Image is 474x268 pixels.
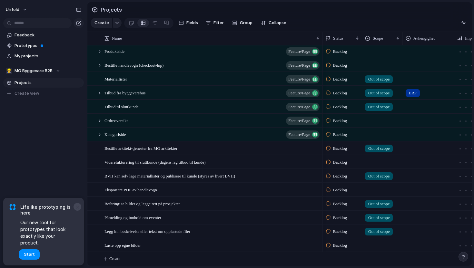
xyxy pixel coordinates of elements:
span: Feature/page [288,116,310,125]
button: Unfold [3,5,31,15]
span: Backlog [333,62,347,69]
span: Ordreoversikt [104,117,128,124]
span: Backlog [333,228,347,235]
span: Bestille arkitekt-tjenester fra MG arkitekter [104,144,177,152]
button: Filter [203,18,226,28]
span: Avhengighet [413,35,435,42]
span: Status [333,35,343,42]
span: My projects [15,53,82,59]
button: Feature/page [286,61,320,70]
span: ERP [409,90,417,96]
span: Kategoriside [104,130,126,138]
span: Feature/page [288,102,310,111]
span: Laste opp egne bilder [104,241,141,249]
span: Backlog [333,145,347,152]
a: Projects [3,78,84,88]
span: Backlog [333,215,347,221]
span: Befaring: ta bilder og legge rett på prosjektet [104,200,180,207]
span: Our new tool for prototypes that look exactly like your product. [20,219,74,246]
a: Prototypes [3,41,84,51]
span: Scope [373,35,383,42]
span: Påmelding og innhold om eventer [104,214,161,221]
button: Feature/page [286,89,320,97]
span: Collapse [269,20,286,26]
span: Projects [15,80,82,86]
span: Backlog [333,131,347,138]
span: BVH kan selv lage materiallister og publisere til kunde (styres av hvert BVH) [104,172,235,179]
button: Feature/page [286,117,320,125]
span: Out of scope [368,145,390,152]
span: Eksportere PDF av handlevogn [104,186,157,193]
button: Feature/page [286,75,320,83]
span: Unfold [6,6,19,13]
span: Backlog [333,173,347,179]
span: Projects [99,4,123,15]
a: Feedback [3,30,84,40]
span: Create view [15,90,39,97]
span: Legg inn beskrivelse eller tekst om opplastede filer [104,227,190,235]
button: Create view [3,89,84,98]
span: Lifelike prototyping is here [20,204,74,216]
div: 👷 [6,68,12,74]
span: Out of scope [368,173,390,179]
span: Viderefakturering til sluttkunde (dagens lag tilbud til kunde) [104,158,206,166]
button: Fields [176,18,201,28]
span: Backlog [333,104,347,110]
span: Produktside [104,47,124,55]
span: Backlog [333,159,347,166]
span: Feature/page [288,47,310,56]
span: Create [94,20,109,26]
span: Backlog [333,118,347,124]
span: Fields [186,20,198,26]
span: Backlog [333,76,347,82]
span: Backlog [333,48,347,55]
span: Out of scope [368,215,390,221]
span: Out of scope [368,104,390,110]
span: Feature/page [288,61,310,70]
button: Feature/page [286,47,320,56]
span: Feature/page [288,89,310,98]
span: Backlog [333,201,347,207]
span: Out of scope [368,201,390,207]
span: Create [109,255,120,262]
span: Prototypes [15,43,82,49]
span: Backlog [333,90,347,96]
button: 👷MG Byggevare B2B [3,66,84,76]
span: Feature/page [288,130,310,139]
span: Out of scope [368,90,390,96]
button: Collapse [258,18,289,28]
span: Group [240,20,252,26]
span: Feedback [15,32,82,38]
span: Bestille handlevogn (checkout-løp) [104,61,163,69]
span: Out of scope [368,76,390,82]
span: MG Byggevare B2B [15,68,53,74]
button: Create [91,18,112,28]
button: Dismiss [74,203,81,211]
span: Out of scope [368,228,390,235]
button: Feature/page [286,103,320,111]
button: Group [229,18,256,28]
button: Start [19,249,40,260]
span: Backlog [333,242,347,249]
span: Name [112,35,122,42]
span: Tilbud til sluttkunde [104,103,139,110]
span: Tilbud fra byggevarehus [104,89,145,96]
span: Filter [213,20,224,26]
span: Start [24,251,35,258]
a: My projects [3,51,84,61]
span: Materiallister [104,75,127,82]
span: Backlog [333,187,347,193]
button: Feature/page [286,130,320,139]
span: Feature/page [288,75,310,84]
